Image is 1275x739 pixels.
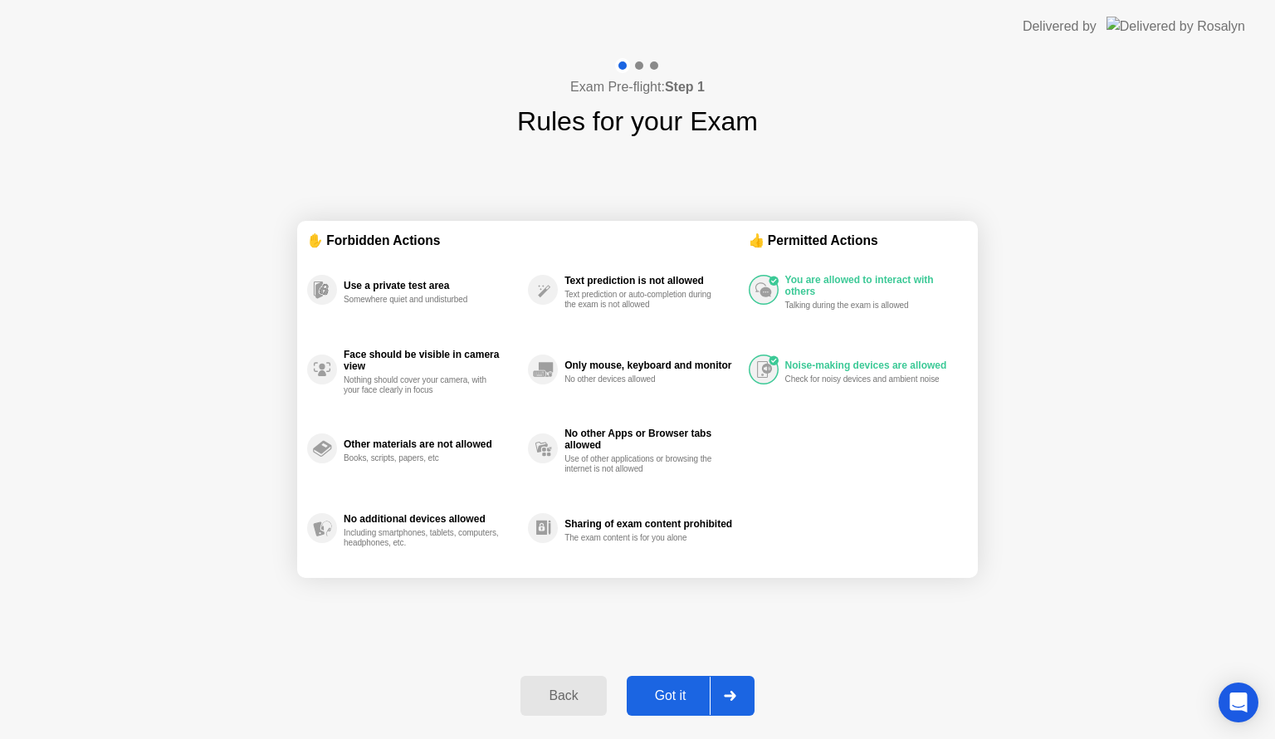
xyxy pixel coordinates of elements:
div: Check for noisy devices and ambient noise [785,374,942,384]
div: Including smartphones, tablets, computers, headphones, etc. [344,528,501,548]
div: Other materials are not allowed [344,438,520,450]
div: 👍 Permitted Actions [749,231,968,250]
div: Text prediction is not allowed [564,275,740,286]
div: Back [525,688,601,703]
div: Open Intercom Messenger [1219,683,1258,722]
div: The exam content is for you alone [564,533,721,543]
div: ✋ Forbidden Actions [307,231,749,250]
div: Nothing should cover your camera, with your face clearly in focus [344,375,501,395]
div: Noise-making devices are allowed [785,360,960,371]
div: Text prediction or auto-completion during the exam is not allowed [564,290,721,310]
div: Somewhere quiet and undisturbed [344,295,501,305]
div: Use of other applications or browsing the internet is not allowed [564,454,721,474]
div: Use a private test area [344,280,520,291]
div: Delivered by [1023,17,1097,37]
img: Delivered by Rosalyn [1106,17,1245,36]
h1: Rules for your Exam [517,101,758,141]
div: Talking during the exam is allowed [785,301,942,311]
div: Got it [632,688,710,703]
div: Sharing of exam content prohibited [564,518,740,530]
b: Step 1 [665,80,705,94]
div: Books, scripts, papers, etc [344,453,501,463]
button: Got it [627,676,755,716]
div: No other Apps or Browser tabs allowed [564,428,740,451]
button: Back [520,676,606,716]
div: No other devices allowed [564,374,721,384]
div: Only mouse, keyboard and monitor [564,360,740,371]
h4: Exam Pre-flight: [570,77,705,97]
div: Face should be visible in camera view [344,349,520,372]
div: You are allowed to interact with others [785,274,960,297]
div: No additional devices allowed [344,513,520,525]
